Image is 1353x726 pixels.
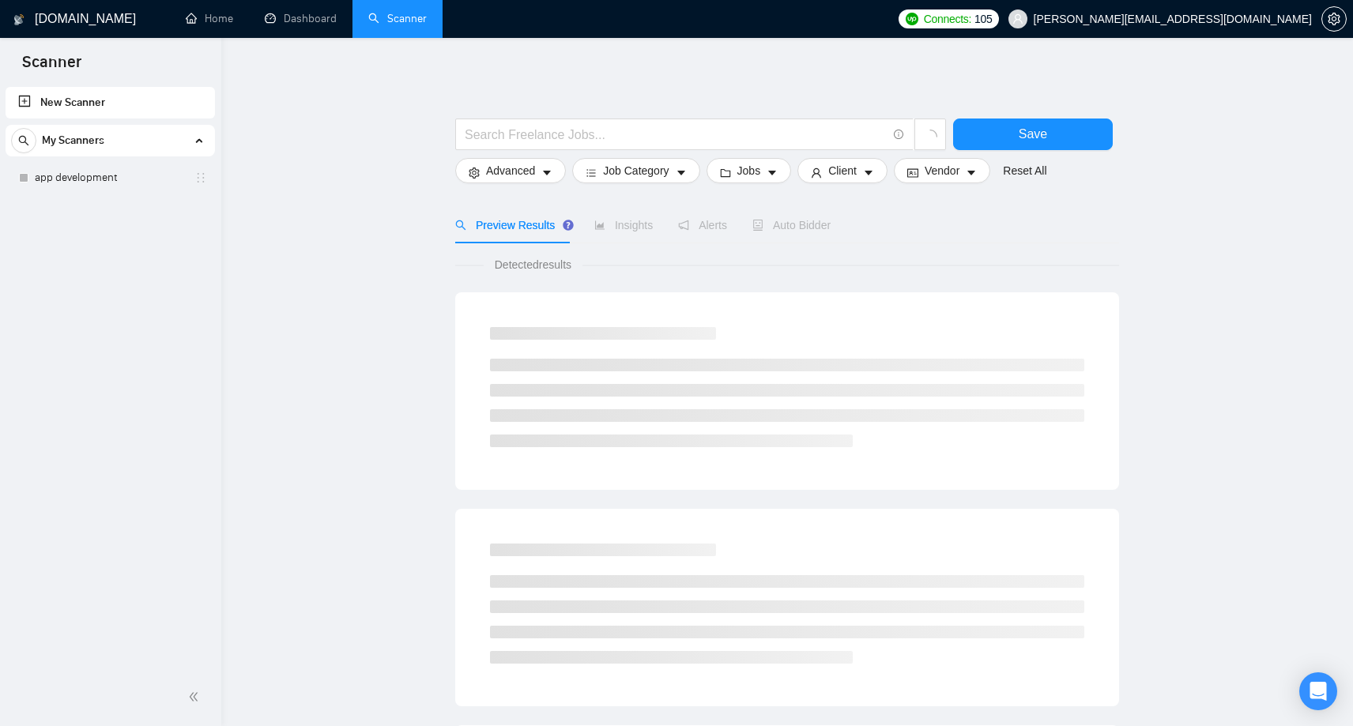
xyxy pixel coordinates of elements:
[572,158,699,183] button: barsJob Categorycaret-down
[966,167,977,179] span: caret-down
[35,162,185,194] a: app development
[455,219,569,231] span: Preview Results
[455,158,566,183] button: settingAdvancedcaret-down
[906,13,918,25] img: upwork-logo.png
[13,7,24,32] img: logo
[188,689,204,705] span: double-left
[465,125,887,145] input: Search Freelance Jobs...
[752,219,831,231] span: Auto Bidder
[194,171,207,184] span: holder
[676,167,687,179] span: caret-down
[368,12,427,25] a: searchScanner
[678,219,727,231] span: Alerts
[1003,162,1046,179] a: Reset All
[1321,6,1347,32] button: setting
[42,125,104,156] span: My Scanners
[737,162,761,179] span: Jobs
[1322,13,1346,25] span: setting
[752,220,763,231] span: robot
[907,167,918,179] span: idcard
[1012,13,1023,24] span: user
[455,220,466,231] span: search
[924,10,971,28] span: Connects:
[541,167,552,179] span: caret-down
[469,167,480,179] span: setting
[894,130,904,140] span: info-circle
[863,167,874,179] span: caret-down
[11,128,36,153] button: search
[720,167,731,179] span: folder
[707,158,792,183] button: folderJobscaret-down
[925,162,959,179] span: Vendor
[828,162,857,179] span: Client
[9,51,94,84] span: Scanner
[894,158,990,183] button: idcardVendorcaret-down
[12,135,36,146] span: search
[1299,672,1337,710] div: Open Intercom Messenger
[586,167,597,179] span: bars
[486,162,535,179] span: Advanced
[767,167,778,179] span: caret-down
[594,219,653,231] span: Insights
[974,10,992,28] span: 105
[923,130,937,144] span: loading
[265,12,337,25] a: dashboardDashboard
[6,125,215,194] li: My Scanners
[18,87,202,118] a: New Scanner
[678,220,689,231] span: notification
[603,162,669,179] span: Job Category
[6,87,215,118] li: New Scanner
[797,158,888,183] button: userClientcaret-down
[186,12,233,25] a: homeHome
[561,218,575,232] div: Tooltip anchor
[1019,124,1047,144] span: Save
[484,256,582,273] span: Detected results
[811,167,822,179] span: user
[953,118,1113,150] button: Save
[594,220,605,231] span: area-chart
[1321,13,1347,25] a: setting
